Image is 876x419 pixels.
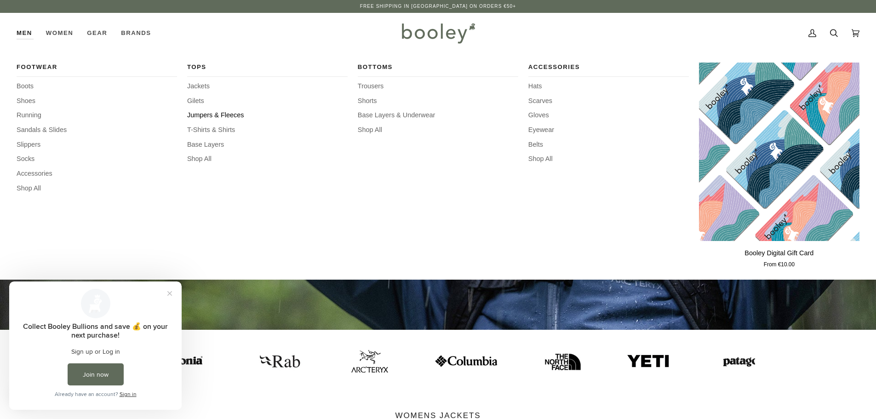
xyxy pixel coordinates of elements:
[744,248,813,258] p: Booley Digital Gift Card
[528,125,689,135] a: Eyewear
[17,110,177,121] a: Running
[764,261,795,269] span: From €10.00
[528,96,689,106] a: Scarves
[398,20,478,46] img: Booley
[17,81,177,92] a: Boots
[80,13,114,53] a: Gear
[17,140,177,150] a: Slippers
[17,154,177,164] a: Socks
[17,184,177,194] a: Shop All
[528,140,689,150] a: Belts
[699,63,859,241] product-grid-item-variant: €10.00
[114,13,158,53] a: Brands
[699,63,859,241] a: Booley Digital Gift Card
[9,281,182,410] iframe: Loyalty program pop-up with offers and actions
[699,245,859,269] a: Booley Digital Gift Card
[187,154,348,164] a: Shop All
[187,110,348,121] a: Jumpers & Fleeces
[46,29,73,38] span: Women
[528,154,689,164] a: Shop All
[39,13,80,53] a: Women
[358,125,518,135] a: Shop All
[17,169,177,179] a: Accessories
[121,29,151,38] span: Brands
[187,81,348,92] a: Jackets
[187,96,348,106] a: Gilets
[17,63,177,77] a: Footwear
[17,96,177,106] a: Shoes
[360,3,516,10] p: Free Shipping in [GEOGRAPHIC_DATA] on Orders €50+
[528,110,689,121] a: Gloves
[358,63,518,72] span: Bottoms
[187,125,348,135] a: T-Shirts & Shirts
[699,63,859,269] product-grid-item: Booley Digital Gift Card
[17,125,177,135] a: Sandals & Slides
[17,13,39,53] div: Men Footwear Boots Shoes Running Sandals & Slides Slippers Socks Accessories Shop All Tops Jacket...
[528,63,689,72] span: Accessories
[358,63,518,77] a: Bottoms
[358,96,518,106] a: Shorts
[17,63,177,72] span: Footwear
[528,81,689,92] a: Hats
[87,29,107,38] span: Gear
[187,63,348,77] a: Tops
[358,110,518,121] a: Base Layers & Underwear
[187,63,348,72] span: Tops
[17,13,39,53] a: Men
[358,81,518,92] a: Trousers
[187,140,348,150] a: Base Layers
[528,63,689,77] a: Accessories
